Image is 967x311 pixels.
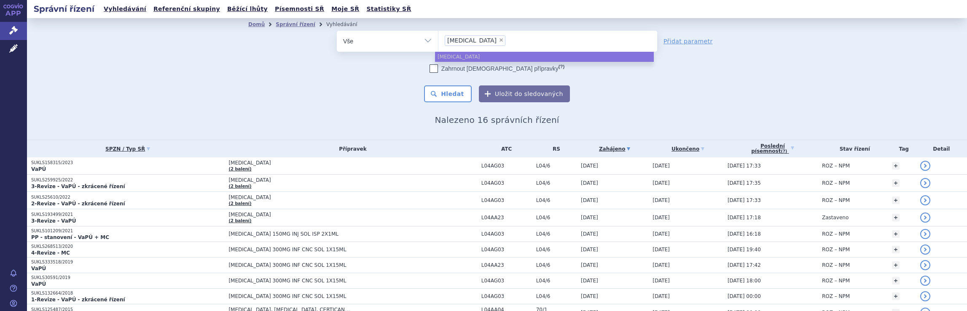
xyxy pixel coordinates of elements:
span: [MEDICAL_DATA] 300MG INF CNC SOL 1X15ML [228,247,439,253]
label: Zahrnout [DEMOGRAPHIC_DATA] přípravky [430,64,564,73]
span: [MEDICAL_DATA] [228,194,439,200]
span: [DATE] 17:18 [728,215,761,221]
span: [DATE] [653,163,670,169]
span: ROZ – NPM [822,262,850,268]
abbr: (?) [781,149,787,154]
strong: VaPÚ [31,166,46,172]
span: L04AA23 [481,262,532,268]
span: [DATE] 17:35 [728,180,761,186]
span: [DATE] [653,262,670,268]
span: L04AA23 [481,215,532,221]
span: L04AG03 [481,180,532,186]
input: [MEDICAL_DATA] [508,35,513,45]
th: Detail [916,140,967,157]
span: L04AG03 [481,278,532,284]
span: L04AG03 [481,197,532,203]
span: ROZ – NPM [822,231,850,237]
strong: 3-Revize - VaPÚ [31,218,76,224]
span: [MEDICAL_DATA] 300MG INF CNC SOL 1X15ML [228,278,439,284]
a: Běžící lhůty [225,3,270,15]
span: [MEDICAL_DATA] 300MG INF CNC SOL 1X15ML [228,262,439,268]
span: × [499,37,504,43]
th: Tag [888,140,916,157]
span: [DATE] [653,231,670,237]
span: Zastaveno [822,215,849,221]
a: + [892,246,900,253]
th: ATC [477,140,532,157]
strong: VaPÚ [31,266,46,271]
a: detail [920,161,930,171]
span: [DATE] [653,180,670,186]
span: [DATE] [581,278,598,284]
span: ROZ – NPM [822,180,850,186]
span: L04AG03 [481,293,532,299]
a: detail [920,178,930,188]
p: SUKLS132664/2018 [31,290,224,296]
span: L04/6 [536,262,577,268]
span: [DATE] [653,215,670,221]
span: [MEDICAL_DATA] [447,37,497,43]
a: (2 balení) [228,184,251,189]
span: L04AG03 [481,247,532,253]
a: Písemnosti SŘ [272,3,327,15]
p: SUKLS268513/2020 [31,244,224,250]
span: [DATE] 18:00 [728,278,761,284]
span: [DATE] [581,180,598,186]
span: ROZ – NPM [822,197,850,203]
span: Nalezeno 16 správních řízení [435,115,559,125]
a: Referenční skupiny [151,3,223,15]
a: detail [920,291,930,301]
span: [DATE] 17:33 [728,197,761,203]
strong: 4-Revize - MC [31,250,70,256]
span: [DATE] [581,197,598,203]
a: Poslednípísemnost(?) [728,140,818,157]
abbr: (?) [559,64,564,69]
a: detail [920,195,930,205]
p: SUKLS30591/2019 [31,275,224,281]
a: (2 balení) [228,201,251,206]
span: L04/6 [536,197,577,203]
button: Hledat [424,85,472,102]
a: + [892,230,900,238]
li: Vyhledávání [326,18,368,31]
a: + [892,162,900,170]
a: Ukončeno [653,143,723,155]
a: + [892,214,900,221]
th: Stav řízení [818,140,888,157]
a: SPZN / Typ SŘ [31,143,224,155]
span: [MEDICAL_DATA] [228,177,439,183]
a: + [892,261,900,269]
span: [DATE] [653,278,670,284]
span: [DATE] [581,293,598,299]
span: L04/6 [536,163,577,169]
a: Statistiky SŘ [364,3,414,15]
span: [DATE] [653,293,670,299]
a: (2 balení) [228,167,251,171]
a: + [892,197,900,204]
button: Uložit do sledovaných [479,85,570,102]
a: Zahájeno [581,143,648,155]
a: Přidat parametr [663,37,713,45]
span: ROZ – NPM [822,163,850,169]
span: L04/6 [536,293,577,299]
a: Vyhledávání [101,3,149,15]
span: [DATE] [653,197,670,203]
span: [DATE] [581,163,598,169]
a: + [892,277,900,284]
span: [MEDICAL_DATA] [228,212,439,218]
p: SUKLS101209/2021 [31,228,224,234]
a: Správní řízení [276,21,315,27]
a: Domů [248,21,265,27]
span: L04/6 [536,180,577,186]
strong: VaPÚ [31,281,46,287]
span: [DATE] [653,247,670,253]
span: ROZ – NPM [822,247,850,253]
span: ROZ – NPM [822,293,850,299]
a: detail [920,245,930,255]
span: [MEDICAL_DATA] 150MG INJ SOL ISP 2X1ML [228,231,439,237]
a: detail [920,229,930,239]
p: SUKLS25610/2022 [31,194,224,200]
span: [DATE] [581,247,598,253]
span: [DATE] 19:40 [728,247,761,253]
span: [MEDICAL_DATA] 300MG INF CNC SOL 1X15ML [228,293,439,299]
